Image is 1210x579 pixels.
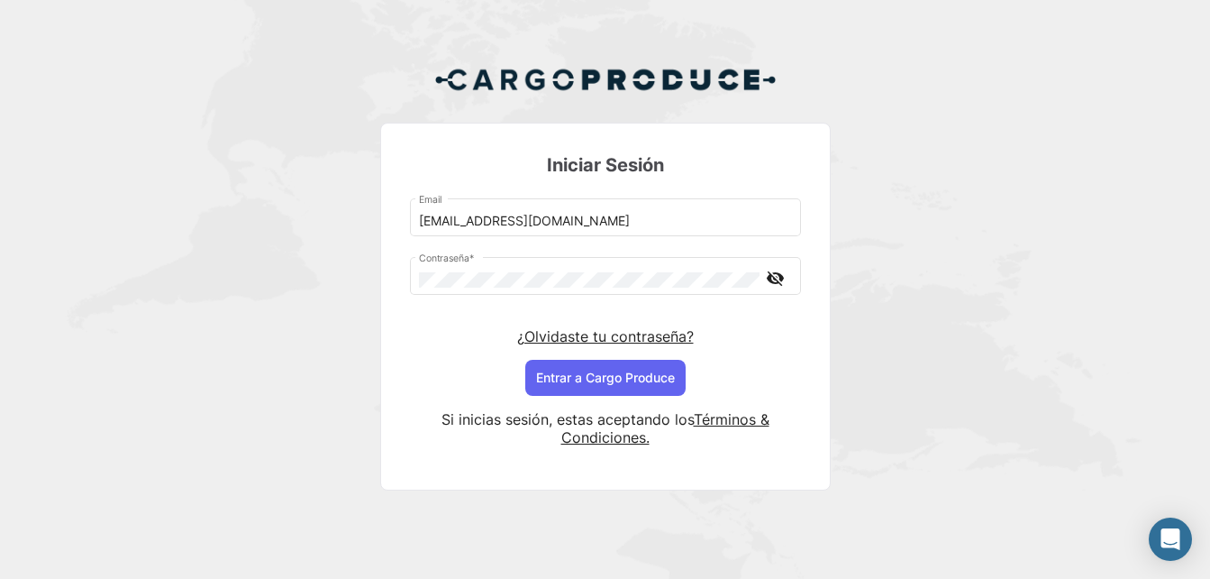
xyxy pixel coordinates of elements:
[1149,518,1192,561] div: Abrir Intercom Messenger
[419,214,791,229] input: Email
[517,327,694,345] a: ¿Olvidaste tu contraseña?
[410,152,801,178] h3: Iniciar Sesión
[561,410,769,446] a: Términos & Condiciones.
[765,267,787,289] mat-icon: visibility_off
[441,410,694,428] span: Si inicias sesión, estas aceptando los
[434,58,777,101] img: Cargo Produce Logo
[525,360,686,396] button: Entrar a Cargo Produce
